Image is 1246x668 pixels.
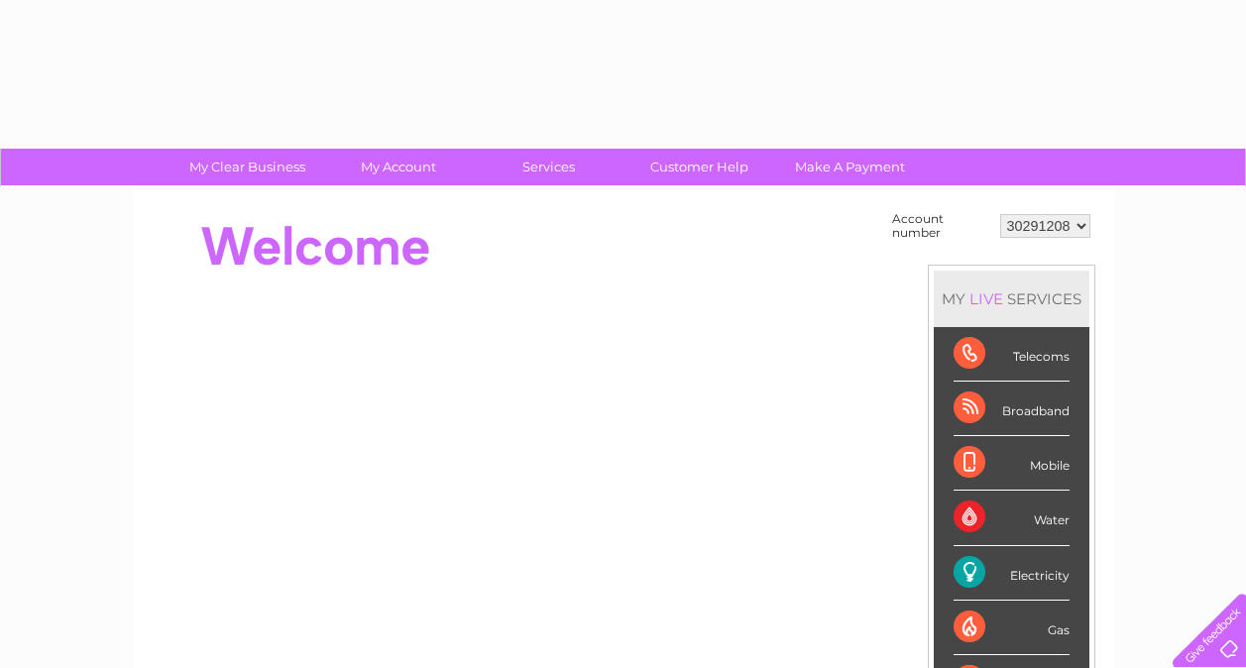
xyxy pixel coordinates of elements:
[965,289,1007,308] div: LIVE
[768,149,932,185] a: Make A Payment
[954,436,1070,491] div: Mobile
[954,382,1070,436] div: Broadband
[316,149,480,185] a: My Account
[166,149,329,185] a: My Clear Business
[954,327,1070,382] div: Telecoms
[954,491,1070,545] div: Water
[934,271,1089,327] div: MY SERVICES
[954,601,1070,655] div: Gas
[954,546,1070,601] div: Electricity
[887,207,995,245] td: Account number
[618,149,781,185] a: Customer Help
[467,149,630,185] a: Services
